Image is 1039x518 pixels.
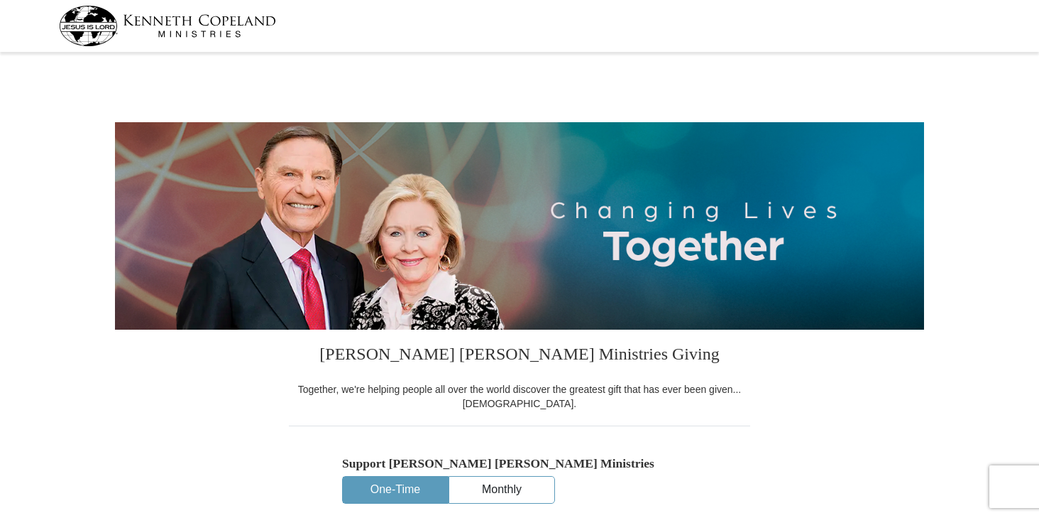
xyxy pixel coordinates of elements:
[343,477,448,503] button: One-Time
[59,6,276,46] img: kcm-header-logo.svg
[289,382,750,411] div: Together, we're helping people all over the world discover the greatest gift that has ever been g...
[342,456,697,471] h5: Support [PERSON_NAME] [PERSON_NAME] Ministries
[289,330,750,382] h3: [PERSON_NAME] [PERSON_NAME] Ministries Giving
[449,477,554,503] button: Monthly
